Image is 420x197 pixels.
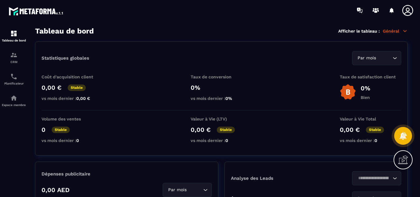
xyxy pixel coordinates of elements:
[340,84,356,100] img: b-badge-o.b3b20ee6.svg
[10,51,18,59] img: formation
[42,96,103,101] p: vs mois dernier :
[42,186,69,194] p: 0,00 AED
[340,126,360,133] p: 0,00 €
[167,187,188,193] span: Par mois
[42,171,212,177] p: Dépenses publicitaire
[42,138,103,143] p: vs mois dernier :
[231,175,316,181] p: Analyse des Leads
[10,73,18,80] img: scheduler
[10,30,18,37] img: formation
[191,126,211,133] p: 0,00 €
[356,175,391,182] input: Search for option
[383,28,408,34] p: Général
[361,95,370,100] p: Bien
[361,85,370,92] p: 0%
[2,47,26,68] a: formationformationCRM
[2,60,26,64] p: CRM
[2,25,26,47] a: formationformationTableau de bord
[9,6,64,17] img: logo
[52,127,70,133] p: Stable
[217,127,235,133] p: Stable
[340,138,401,143] p: vs mois dernier :
[42,74,103,79] p: Coût d'acquisition client
[340,116,401,121] p: Valeur à Vie Total
[338,29,380,33] p: Afficher le tableau :
[340,74,401,79] p: Taux de satisfaction client
[191,84,252,91] p: 0%
[42,84,61,91] p: 0,00 €
[42,126,46,133] p: 0
[356,55,377,61] span: Par mois
[2,39,26,42] p: Tableau de bord
[42,116,103,121] p: Volume des ventes
[191,116,252,121] p: Valeur à Vie (LTV)
[377,55,391,61] input: Search for option
[366,127,384,133] p: Stable
[352,51,401,65] div: Search for option
[76,96,90,101] span: 0,00 €
[2,90,26,111] a: automationsautomationsEspace membre
[352,171,401,185] div: Search for option
[191,74,252,79] p: Taux de conversion
[2,103,26,107] p: Espace membre
[2,68,26,90] a: schedulerschedulerPlanificateur
[374,138,377,143] span: 0
[163,183,212,197] div: Search for option
[2,82,26,85] p: Planificateur
[225,138,228,143] span: 0
[225,96,232,101] span: 0%
[188,187,202,193] input: Search for option
[76,138,79,143] span: 0
[35,27,94,35] h3: Tableau de bord
[191,96,252,101] p: vs mois dernier :
[191,138,252,143] p: vs mois dernier :
[10,94,18,102] img: automations
[42,55,89,61] p: Statistiques globales
[68,85,86,91] p: Stable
